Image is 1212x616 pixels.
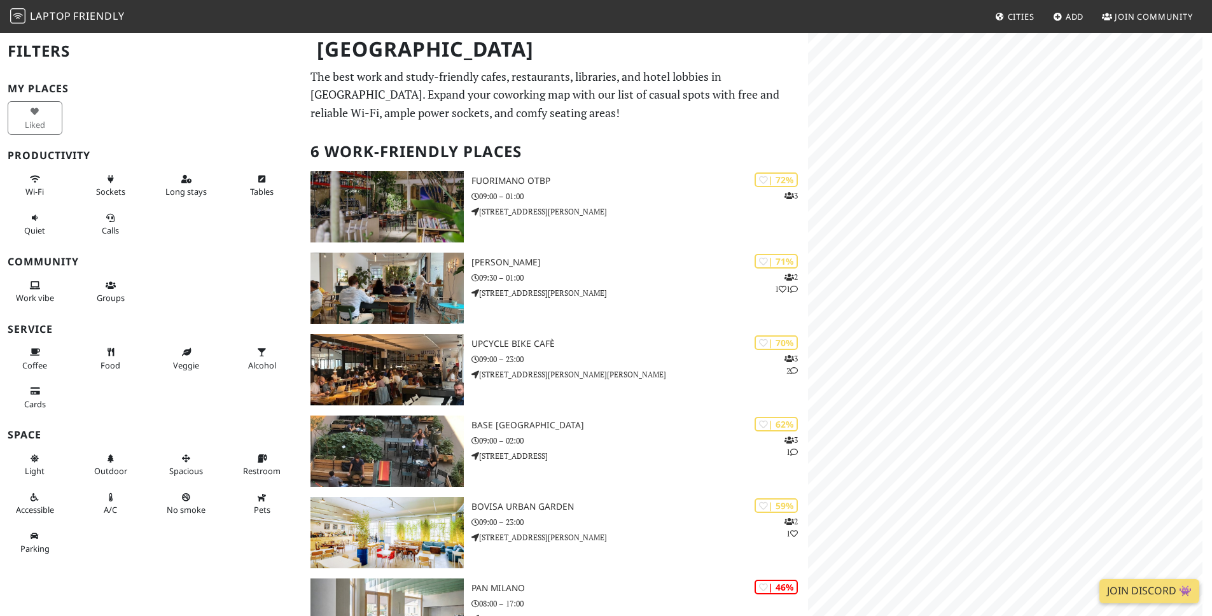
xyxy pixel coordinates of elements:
span: Video/audio calls [102,225,119,236]
div: | 62% [755,417,798,431]
p: 3 2 [784,353,798,377]
h3: BASE [GEOGRAPHIC_DATA] [471,420,808,431]
h2: Filters [8,32,295,71]
span: Pet friendly [254,504,270,515]
img: Bovisa Urban Garden [310,497,464,568]
p: 09:00 – 23:00 [471,353,808,365]
span: Restroom [243,465,281,477]
span: Smoke free [167,504,205,515]
button: Wi-Fi [8,169,62,202]
h3: Bovisa Urban Garden [471,501,808,512]
button: Calls [83,207,138,241]
button: Coffee [8,342,62,375]
span: Quiet [24,225,45,236]
span: Laptop [30,9,71,23]
button: Quiet [8,207,62,241]
button: Accessible [8,487,62,521]
p: 2 1 [784,515,798,540]
span: Natural light [25,465,45,477]
a: Bovisa Urban Garden | 59% 21 Bovisa Urban Garden 09:00 – 23:00 [STREET_ADDRESS][PERSON_NAME] [303,497,808,568]
p: [STREET_ADDRESS][PERSON_NAME][PERSON_NAME] [471,368,808,381]
img: Fuorimano OTBP [310,171,464,242]
span: Work-friendly tables [250,186,274,197]
span: Credit cards [24,398,46,410]
p: 09:00 – 02:00 [471,435,808,447]
img: Upcycle Bike Cafè [310,334,464,405]
button: Outdoor [83,448,138,482]
h3: Community [8,256,295,268]
span: Join Community [1115,11,1193,22]
p: 09:00 – 01:00 [471,190,808,202]
a: oTTo | 71% 211 [PERSON_NAME] 09:30 – 01:00 [STREET_ADDRESS][PERSON_NAME] [303,253,808,324]
h3: [PERSON_NAME] [471,257,808,268]
button: A/C [83,487,138,521]
a: LaptopFriendly LaptopFriendly [10,6,125,28]
a: Fuorimano OTBP | 72% 3 Fuorimano OTBP 09:00 – 01:00 [STREET_ADDRESS][PERSON_NAME] [303,171,808,242]
button: Work vibe [8,275,62,309]
h3: Fuorimano OTBP [471,176,808,186]
button: Tables [235,169,289,202]
h3: Service [8,323,295,335]
button: Alcohol [235,342,289,375]
img: LaptopFriendly [10,8,25,24]
p: 2 1 1 [775,271,798,295]
h1: [GEOGRAPHIC_DATA] [307,32,805,67]
img: oTTo [310,253,464,324]
span: Cities [1008,11,1034,22]
p: The best work and study-friendly cafes, restaurants, libraries, and hotel lobbies in [GEOGRAPHIC_... [310,67,800,122]
p: [STREET_ADDRESS] [471,450,808,462]
button: Groups [83,275,138,309]
span: Food [101,360,120,371]
button: Long stays [159,169,214,202]
a: Join Community [1097,5,1198,28]
div: | 70% [755,335,798,350]
button: No smoke [159,487,214,521]
div: | 71% [755,254,798,269]
h2: 6 Work-Friendly Places [310,132,800,171]
button: Light [8,448,62,482]
h3: Productivity [8,150,295,162]
span: Air conditioned [104,504,117,515]
div: | 46% [755,580,798,594]
p: 09:30 – 01:00 [471,272,808,284]
span: Outdoor area [94,465,127,477]
span: Power sockets [96,186,125,197]
span: Veggie [173,360,199,371]
span: Friendly [73,9,124,23]
button: Pets [235,487,289,521]
button: Cards [8,381,62,414]
h3: Pan Milano [471,583,808,594]
p: [STREET_ADDRESS][PERSON_NAME] [471,287,808,299]
h3: Space [8,429,295,441]
span: Stable Wi-Fi [25,186,44,197]
button: Food [83,342,138,375]
p: 3 [784,190,798,202]
button: Veggie [159,342,214,375]
p: 09:00 – 23:00 [471,516,808,528]
span: Accessible [16,504,54,515]
span: Parking [20,543,50,554]
img: BASE Milano [310,416,464,487]
h3: Upcycle Bike Cafè [471,339,808,349]
p: 08:00 – 17:00 [471,598,808,610]
a: Cities [990,5,1040,28]
a: Upcycle Bike Cafè | 70% 32 Upcycle Bike Cafè 09:00 – 23:00 [STREET_ADDRESS][PERSON_NAME][PERSON_N... [303,334,808,405]
p: 3 1 [784,434,798,458]
button: Restroom [235,448,289,482]
div: | 72% [755,172,798,187]
span: Add [1066,11,1084,22]
span: Alcohol [248,360,276,371]
h3: My Places [8,83,295,95]
span: Coffee [22,360,47,371]
button: Parking [8,526,62,559]
p: [STREET_ADDRESS][PERSON_NAME] [471,531,808,543]
button: Spacious [159,448,214,482]
a: Join Discord 👾 [1099,579,1199,603]
span: Group tables [97,292,125,304]
div: | 59% [755,498,798,513]
a: Add [1048,5,1089,28]
span: People working [16,292,54,304]
span: Long stays [165,186,207,197]
span: Spacious [169,465,203,477]
button: Sockets [83,169,138,202]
